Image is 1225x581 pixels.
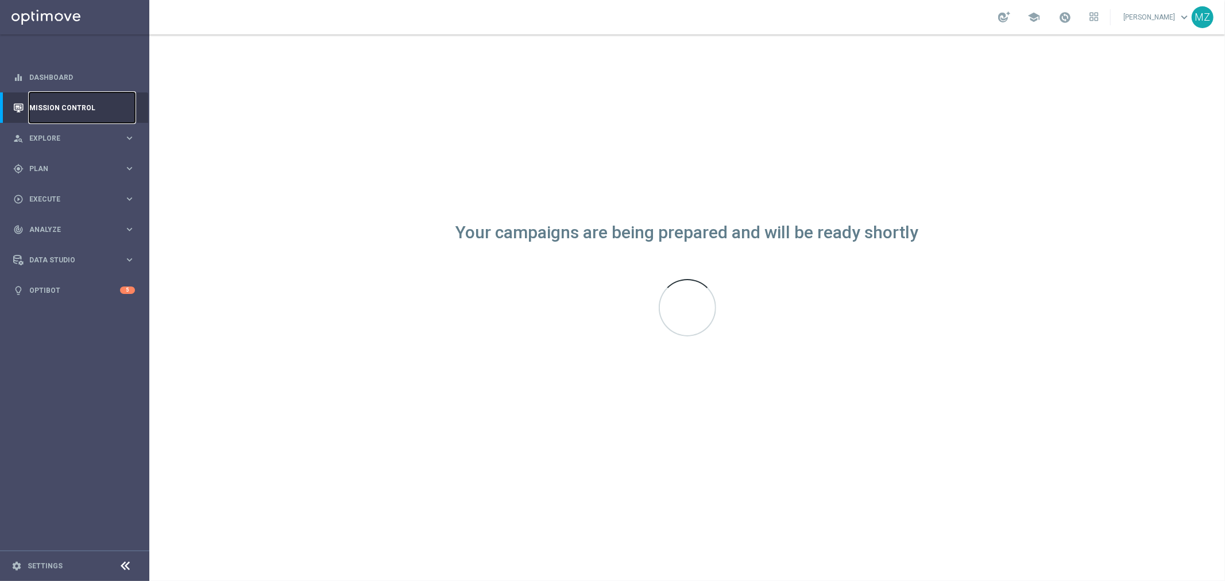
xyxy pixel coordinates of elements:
[13,194,124,204] div: Execute
[13,225,136,234] button: track_changes Analyze keyboard_arrow_right
[28,563,63,570] a: Settings
[13,224,124,235] div: Analyze
[1027,11,1040,24] span: school
[13,275,135,305] div: Optibot
[29,62,135,92] a: Dashboard
[124,254,135,265] i: keyboard_arrow_right
[29,165,124,172] span: Plan
[13,224,24,235] i: track_changes
[13,286,136,295] button: lightbulb Optibot 5
[29,275,120,305] a: Optibot
[124,193,135,204] i: keyboard_arrow_right
[120,286,135,294] div: 5
[13,103,136,113] button: Mission Control
[13,133,24,144] i: person_search
[29,196,124,203] span: Execute
[11,561,22,571] i: settings
[124,133,135,144] i: keyboard_arrow_right
[13,255,136,265] button: Data Studio keyboard_arrow_right
[1192,6,1214,28] div: MZ
[13,164,136,173] button: gps_fixed Plan keyboard_arrow_right
[13,164,24,174] i: gps_fixed
[13,73,136,82] button: equalizer Dashboard
[124,224,135,235] i: keyboard_arrow_right
[13,134,136,143] button: person_search Explore keyboard_arrow_right
[456,228,919,238] div: Your campaigns are being prepared and will be ready shortly
[29,226,124,233] span: Analyze
[1178,11,1191,24] span: keyboard_arrow_down
[13,285,24,296] i: lightbulb
[13,92,135,123] div: Mission Control
[1122,9,1192,26] a: [PERSON_NAME]keyboard_arrow_down
[13,194,24,204] i: play_circle_outline
[29,257,124,264] span: Data Studio
[13,195,136,204] button: play_circle_outline Execute keyboard_arrow_right
[29,92,135,123] a: Mission Control
[29,135,124,142] span: Explore
[13,133,124,144] div: Explore
[13,164,124,174] div: Plan
[13,62,135,92] div: Dashboard
[13,255,124,265] div: Data Studio
[124,163,135,174] i: keyboard_arrow_right
[13,72,24,83] i: equalizer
